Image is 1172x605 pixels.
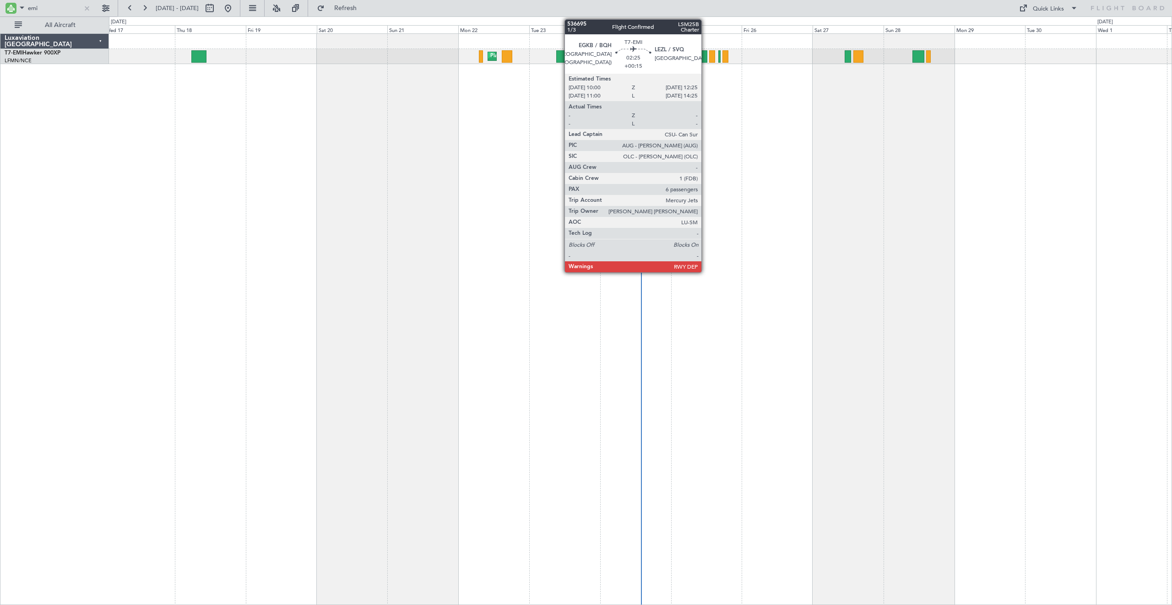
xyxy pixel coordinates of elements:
div: Planned Maint [GEOGRAPHIC_DATA] [490,49,578,63]
div: Thu 18 [175,25,246,33]
div: Sun 21 [387,25,458,33]
div: Wed 24 [600,25,671,33]
a: LFMN/NCE [5,57,32,64]
div: Mon 29 [955,25,1025,33]
span: Refresh [326,5,365,11]
div: [DATE] [111,18,126,26]
div: Wed 17 [104,25,175,33]
div: [DATE] [1097,18,1113,26]
div: Sat 27 [813,25,884,33]
div: Sun 28 [884,25,955,33]
div: Sat 20 [317,25,388,33]
input: A/C (Reg. or Type) [28,1,81,15]
div: Quick Links [1033,5,1064,14]
button: Quick Links [1015,1,1082,16]
span: T7-EMI [5,50,22,56]
button: Refresh [313,1,368,16]
div: Tue 30 [1025,25,1096,33]
div: Thu 25 [671,25,742,33]
div: Mon 22 [458,25,529,33]
button: All Aircraft [10,18,99,32]
div: Fri 19 [246,25,317,33]
a: T7-EMIHawker 900XP [5,50,60,56]
div: Fri 26 [742,25,813,33]
span: All Aircraft [24,22,97,28]
div: Wed 1 [1096,25,1167,33]
div: Tue 23 [529,25,600,33]
span: [DATE] - [DATE] [156,4,199,12]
